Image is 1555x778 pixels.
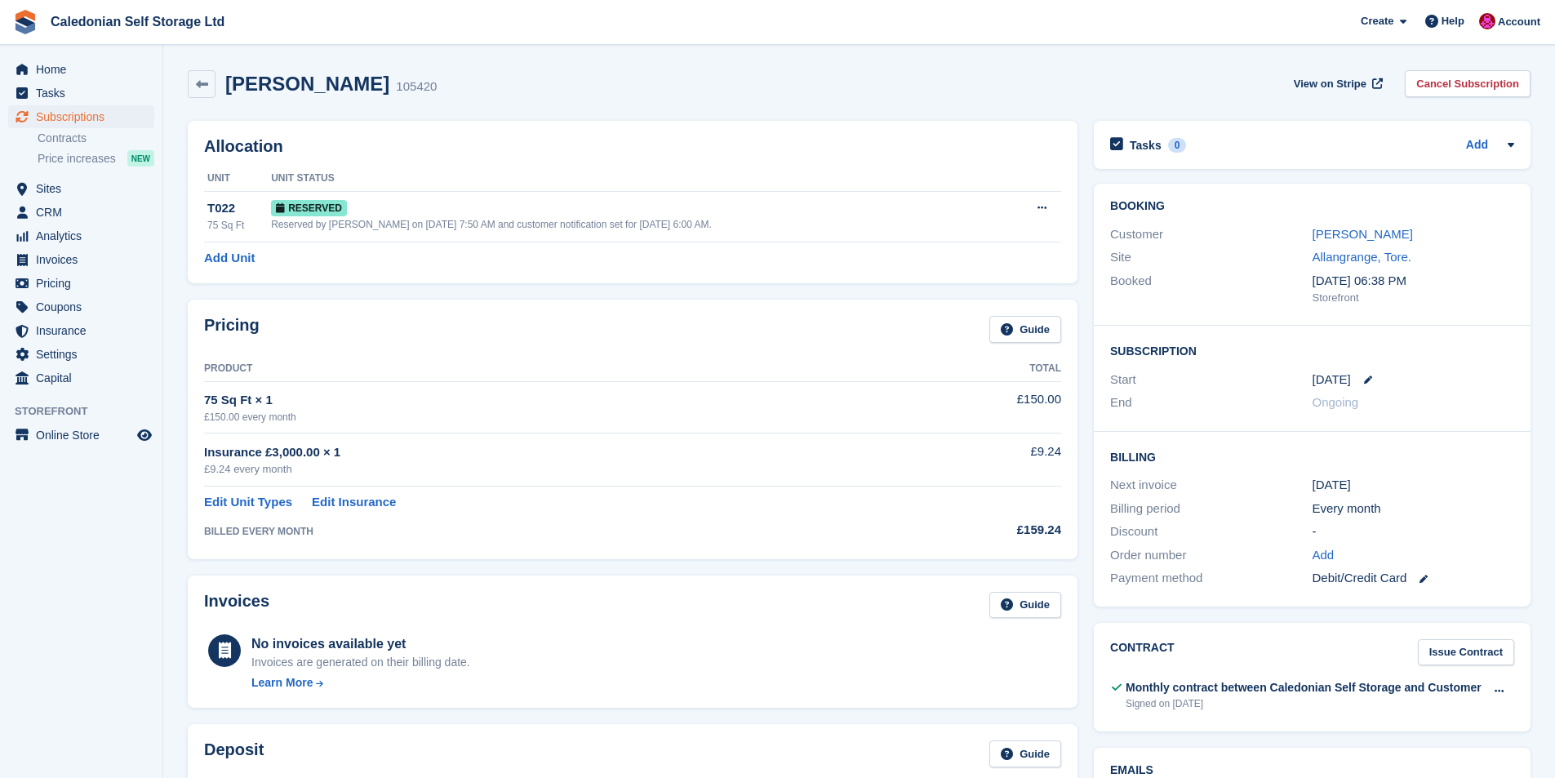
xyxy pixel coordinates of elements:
[1313,227,1413,241] a: [PERSON_NAME]
[1110,371,1312,389] div: Start
[8,58,154,81] a: menu
[225,73,389,95] h2: [PERSON_NAME]
[38,151,116,167] span: Price increases
[8,424,154,447] a: menu
[271,166,1004,192] th: Unit Status
[1313,476,1514,495] div: [DATE]
[8,177,154,200] a: menu
[1110,342,1514,358] h2: Subscription
[1110,522,1312,541] div: Discount
[204,461,900,478] div: £9.24 every month
[36,319,134,342] span: Insurance
[1110,569,1312,588] div: Payment method
[38,131,154,146] a: Contracts
[1110,476,1312,495] div: Next invoice
[1110,393,1312,412] div: End
[204,137,1061,156] h2: Allocation
[1313,371,1351,389] time: 2025-09-06 00:00:00 UTC
[251,654,470,671] div: Invoices are generated on their billing date.
[204,166,271,192] th: Unit
[900,356,1061,382] th: Total
[1442,13,1464,29] span: Help
[204,524,900,539] div: BILLED EVERY MONTH
[36,424,134,447] span: Online Store
[204,249,255,268] a: Add Unit
[127,150,154,167] div: NEW
[1405,70,1531,97] a: Cancel Subscription
[1110,500,1312,518] div: Billing period
[1479,13,1495,29] img: Donald Mathieson
[251,634,470,654] div: No invoices available yet
[207,199,271,218] div: T022
[38,149,154,167] a: Price increases NEW
[989,592,1061,619] a: Guide
[1110,546,1312,565] div: Order number
[44,8,231,35] a: Caledonian Self Storage Ltd
[204,443,900,462] div: Insurance £3,000.00 × 1
[8,82,154,104] a: menu
[8,367,154,389] a: menu
[204,316,260,343] h2: Pricing
[1313,500,1514,518] div: Every month
[8,319,154,342] a: menu
[1126,696,1482,711] div: Signed on [DATE]
[135,425,154,445] a: Preview store
[207,218,271,233] div: 75 Sq Ft
[8,105,154,128] a: menu
[900,521,1061,540] div: £159.24
[989,740,1061,767] a: Guide
[36,225,134,247] span: Analytics
[1313,272,1514,291] div: [DATE] 06:38 PM
[1313,522,1514,541] div: -
[1130,138,1162,153] h2: Tasks
[251,674,313,691] div: Learn More
[271,200,347,216] span: Reserved
[989,316,1061,343] a: Guide
[1110,200,1514,213] h2: Booking
[8,248,154,271] a: menu
[36,177,134,200] span: Sites
[271,217,1004,232] div: Reserved by [PERSON_NAME] on [DATE] 7:50 AM and customer notification set for [DATE] 6:00 AM.
[1498,14,1540,30] span: Account
[900,433,1061,487] td: £9.24
[1313,290,1514,306] div: Storefront
[8,343,154,366] a: menu
[1313,569,1514,588] div: Debit/Credit Card
[8,201,154,224] a: menu
[13,10,38,34] img: stora-icon-8386f47178a22dfd0bd8f6a31ec36ba5ce8667c1dd55bd0f319d3a0aa187defe.svg
[204,592,269,619] h2: Invoices
[36,58,134,81] span: Home
[312,493,396,512] a: Edit Insurance
[1418,639,1514,666] a: Issue Contract
[396,78,437,96] div: 105420
[1110,764,1514,777] h2: Emails
[1294,76,1366,92] span: View on Stripe
[1466,136,1488,155] a: Add
[8,272,154,295] a: menu
[204,740,264,767] h2: Deposit
[1110,225,1312,244] div: Customer
[204,493,292,512] a: Edit Unit Types
[8,225,154,247] a: menu
[204,410,900,425] div: £150.00 every month
[1313,250,1411,264] a: Allangrange, Tore.
[1287,70,1386,97] a: View on Stripe
[1126,679,1482,696] div: Monthly contract between Caledonian Self Storage and Customer
[1168,138,1187,153] div: 0
[36,82,134,104] span: Tasks
[1361,13,1393,29] span: Create
[1110,248,1312,267] div: Site
[36,367,134,389] span: Capital
[36,201,134,224] span: CRM
[204,356,900,382] th: Product
[36,105,134,128] span: Subscriptions
[900,381,1061,433] td: £150.00
[36,296,134,318] span: Coupons
[1313,395,1359,409] span: Ongoing
[251,674,470,691] a: Learn More
[36,272,134,295] span: Pricing
[8,296,154,318] a: menu
[15,403,162,420] span: Storefront
[204,391,900,410] div: 75 Sq Ft × 1
[36,343,134,366] span: Settings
